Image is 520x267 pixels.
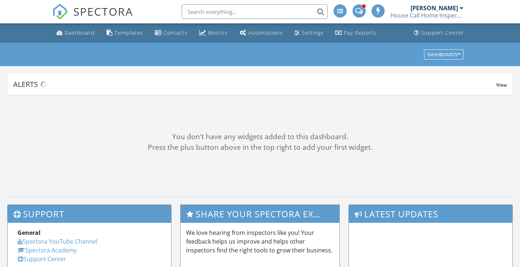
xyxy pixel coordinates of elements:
[237,26,286,40] a: Automations (Advanced)
[18,246,77,254] a: Spectora Academy
[424,49,463,60] button: Dashboards
[421,29,464,36] div: Support Center
[248,29,283,36] div: Automations
[8,205,171,223] h3: Support
[152,26,190,40] a: Contacts
[186,228,334,255] p: We love hearing from inspectors like you! Your feedback helps us improve and helps other inspecto...
[104,26,146,40] a: Templates
[344,29,377,36] div: Pay Reports
[332,26,380,40] a: Pay Reports
[349,205,512,223] h3: Latest Updates
[411,4,458,12] div: [PERSON_NAME]
[52,4,68,20] img: The Best Home Inspection Software - Spectora
[18,237,97,245] a: Spectora YouTube Channel
[496,82,507,88] span: View
[65,29,95,36] div: Dashboard
[54,26,98,40] a: Dashboard
[182,4,328,19] input: Search everything...
[52,10,133,25] a: SPECTORA
[208,29,228,36] div: Metrics
[18,229,41,237] strong: General
[7,142,513,153] div: Press the plus button above in the top right to add your first widget.
[163,29,188,36] div: Contacts
[7,131,513,142] div: You don't have any widgets added to this dashboard.
[427,52,460,57] div: Dashboards
[390,12,463,19] div: House Call Home Inspection
[196,26,231,40] a: Metrics
[13,79,496,89] div: Alerts
[115,29,143,36] div: Templates
[73,4,133,19] span: SPECTORA
[292,26,327,40] a: Settings
[18,255,66,263] a: Support Center
[411,26,467,40] a: Support Center
[181,205,340,223] h3: Share Your Spectora Experience
[302,29,324,36] div: Settings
